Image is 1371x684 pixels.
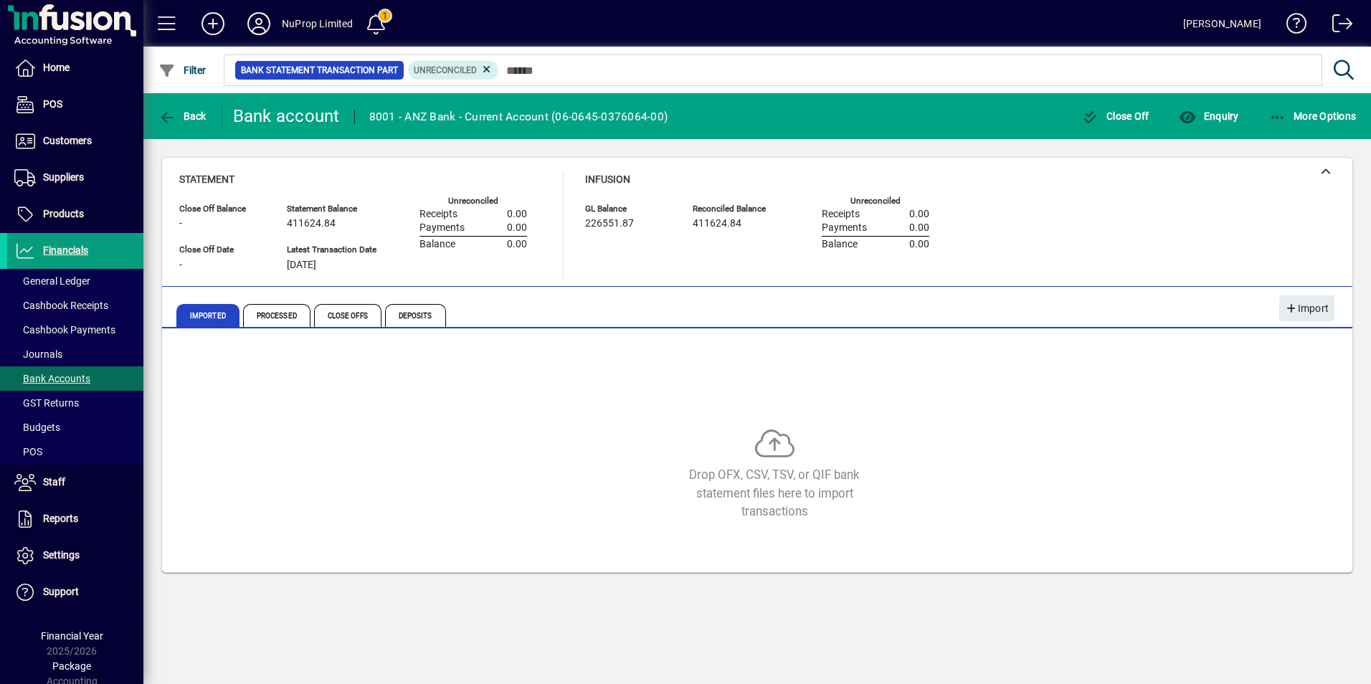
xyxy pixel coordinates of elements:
span: Reports [43,513,78,524]
span: Processed [243,304,310,327]
span: Receipts [822,209,860,220]
span: Receipts [419,209,457,220]
span: Financial Year [41,630,103,642]
label: Unreconciled [850,196,901,206]
span: Imported [176,304,239,327]
span: - [179,218,182,229]
button: Add [190,11,236,37]
span: Import [1285,297,1329,320]
span: Back [158,110,207,122]
span: Budgets [14,422,60,433]
div: 8001 - ANZ Bank - Current Account (06-0645-0376064-00) [369,105,668,128]
a: Reports [7,501,143,537]
span: Cashbook Receipts [14,300,108,311]
span: 0.00 [909,222,929,234]
span: 0.00 [909,239,929,250]
a: Logout [1322,3,1353,49]
span: Filter [158,65,207,76]
button: Enquiry [1175,103,1242,129]
a: Home [7,50,143,86]
div: Bank account [233,105,340,128]
span: Products [43,208,84,219]
span: 411624.84 [693,218,741,229]
a: POS [7,87,143,123]
button: Profile [236,11,282,37]
span: Cashbook Payments [14,324,115,336]
a: Cashbook Payments [7,318,143,342]
button: Back [155,103,210,129]
button: Import [1279,295,1334,321]
span: GL Balance [585,204,671,214]
span: GST Returns [14,397,79,409]
a: GST Returns [7,391,143,415]
span: - [179,260,182,271]
span: Payments [822,222,867,234]
a: Suppliers [7,160,143,196]
a: Settings [7,538,143,574]
app-page-header-button: Back [143,103,222,129]
span: POS [43,98,62,110]
span: Customers [43,135,92,146]
span: Close Offs [314,304,381,327]
span: 226551.87 [585,218,634,229]
span: Deposits [385,304,446,327]
span: 0.00 [507,239,527,250]
a: POS [7,440,143,464]
a: Knowledge Base [1276,3,1307,49]
span: Balance [822,239,858,250]
span: Bank Accounts [14,373,90,384]
a: General Ledger [7,269,143,293]
span: General Ledger [14,275,90,287]
span: 0.00 [507,209,527,220]
span: Close Off [1082,110,1149,122]
span: POS [14,446,42,457]
span: 0.00 [909,209,929,220]
span: Statement Balance [287,204,376,214]
a: Bank Accounts [7,366,143,391]
a: Support [7,574,143,610]
button: Filter [155,57,210,83]
span: 411624.84 [287,218,336,229]
span: Close Off Balance [179,204,265,214]
span: Close Off Date [179,245,265,255]
span: Reconciled Balance [693,204,779,214]
span: Bank Statement Transaction Part [241,63,398,77]
div: [PERSON_NAME] [1183,12,1261,35]
div: Drop OFX, CSV, TSV, or QIF bank statement files here to import transactions [667,466,882,521]
span: Enquiry [1179,110,1238,122]
a: Customers [7,123,143,159]
span: Financials [43,244,88,256]
label: Unreconciled [448,196,498,206]
a: Cashbook Receipts [7,293,143,318]
span: [DATE] [287,260,316,271]
span: Home [43,62,70,73]
span: Unreconciled [414,65,477,75]
span: Staff [43,476,65,488]
span: Package [52,660,91,672]
span: Support [43,586,79,597]
a: Budgets [7,415,143,440]
span: Payments [419,222,465,234]
a: Journals [7,342,143,366]
mat-chip: Reconciliation Status: Unreconciled [408,61,499,80]
a: Products [7,196,143,232]
button: Close Off [1078,103,1153,129]
span: Journals [14,348,62,360]
a: Staff [7,465,143,500]
span: More Options [1269,110,1357,122]
button: More Options [1266,103,1360,129]
span: Settings [43,549,80,561]
span: Suppliers [43,171,84,183]
span: 0.00 [507,222,527,234]
span: Balance [419,239,455,250]
span: Latest Transaction Date [287,245,376,255]
div: NuProp Limited [282,12,353,35]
